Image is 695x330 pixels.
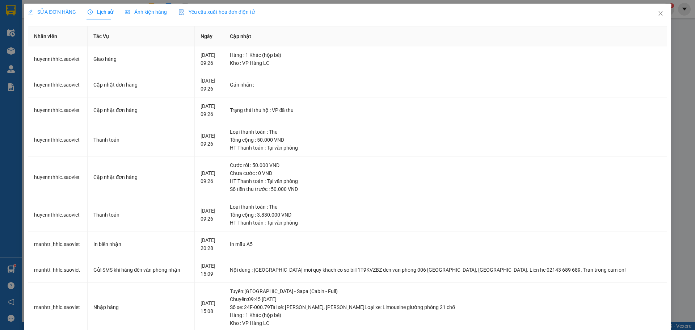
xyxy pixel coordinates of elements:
[230,311,661,319] div: Hàng : 1 Khác (hộp bé)
[178,9,184,15] img: icon
[28,9,76,15] span: SỬA ĐƠN HÀNG
[178,9,255,15] span: Yêu cầu xuất hóa đơn điện tử
[201,207,218,223] div: [DATE] 09:26
[93,303,189,311] div: Nhập hàng
[201,236,218,252] div: [DATE] 20:28
[230,128,661,136] div: Loại thanh toán : Thu
[230,219,661,227] div: HT Thanh toán : Tại văn phòng
[28,231,88,257] td: manhtt_hhlc.saoviet
[125,9,130,14] span: picture
[230,240,661,248] div: In mẫu A5
[28,123,88,157] td: huyennthhlc.saoviet
[93,266,189,274] div: Gửi SMS khi hàng đến văn phòng nhận
[28,26,88,46] th: Nhân viên
[28,156,88,198] td: huyennthhlc.saoviet
[230,211,661,219] div: Tổng cộng : 3.830.000 VND
[201,102,218,118] div: [DATE] 09:26
[195,26,224,46] th: Ngày
[650,4,671,24] button: Close
[230,144,661,152] div: HT Thanh toán : Tại văn phòng
[88,9,113,15] span: Lịch sử
[93,211,189,219] div: Thanh toán
[201,262,218,278] div: [DATE] 15:09
[201,77,218,93] div: [DATE] 09:26
[201,169,218,185] div: [DATE] 09:26
[230,266,661,274] div: Nội dung : [GEOGRAPHIC_DATA] moi quy khach co so bill 1T9KVZBZ den van phong 006 [GEOGRAPHIC_DATA...
[93,240,189,248] div: In biên nhận
[88,26,195,46] th: Tác Vụ
[230,136,661,144] div: Tổng cộng : 50.000 VND
[28,97,88,123] td: huyennthhlc.saoviet
[28,257,88,283] td: manhtt_hhlc.saoviet
[201,299,218,315] div: [DATE] 15:08
[28,9,33,14] span: edit
[224,26,667,46] th: Cập nhật
[230,161,661,169] div: Cước rồi : 50.000 VND
[230,169,661,177] div: Chưa cước : 0 VND
[230,185,661,193] div: Số tiền thu trước : 50.000 VND
[230,287,661,311] div: Tuyến : [GEOGRAPHIC_DATA] - Sapa (Cabin - Full) Chuyến: 09:45 [DATE] Số xe: 24F-000.79 Tài xế: [P...
[28,72,88,98] td: huyennthhlc.saoviet
[230,177,661,185] div: HT Thanh toán : Tại văn phòng
[230,106,661,114] div: Trạng thái thu hộ : VP đã thu
[230,319,661,327] div: Kho : VP Hàng LC
[230,81,661,89] div: Gán nhãn :
[230,51,661,59] div: Hàng : 1 Khác (hộp bé)
[230,59,661,67] div: Kho : VP Hàng LC
[201,132,218,148] div: [DATE] 09:26
[93,136,189,144] div: Thanh toán
[93,81,189,89] div: Cập nhật đơn hàng
[88,9,93,14] span: clock-circle
[93,173,189,181] div: Cập nhật đơn hàng
[658,11,664,16] span: close
[28,46,88,72] td: huyennthhlc.saoviet
[93,106,189,114] div: Cập nhật đơn hàng
[230,203,661,211] div: Loại thanh toán : Thu
[125,9,167,15] span: Ảnh kiện hàng
[93,55,189,63] div: Giao hàng
[201,51,218,67] div: [DATE] 09:26
[28,198,88,232] td: huyennthhlc.saoviet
